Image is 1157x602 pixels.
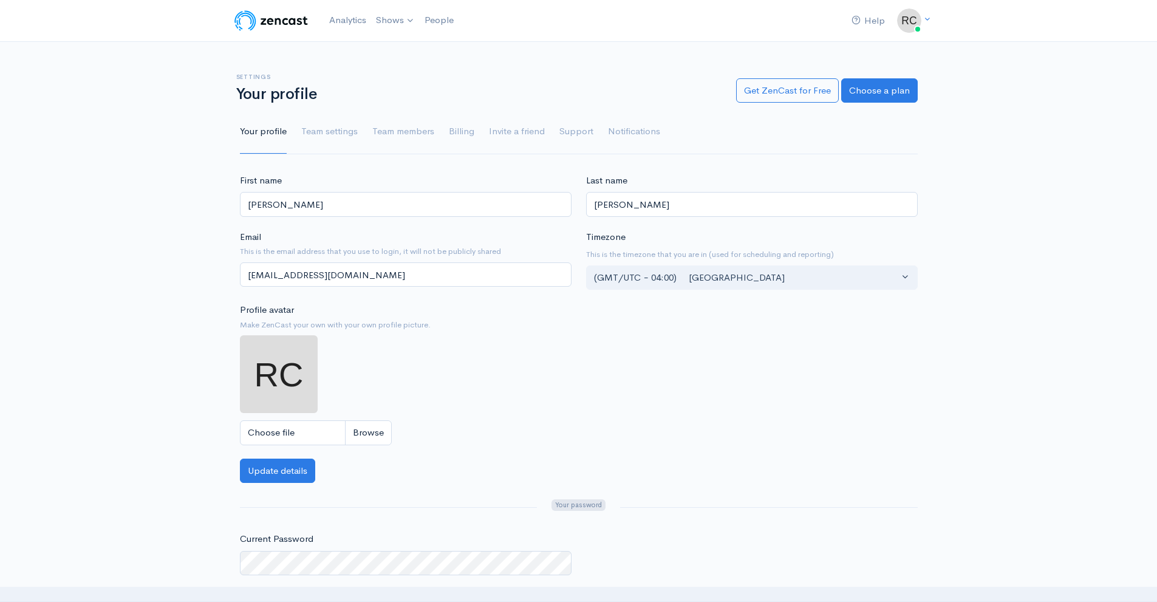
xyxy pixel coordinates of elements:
[559,110,593,154] a: Support
[586,174,627,188] label: Last name
[372,110,434,154] a: Team members
[841,78,918,103] a: Choose a plan
[449,110,474,154] a: Billing
[586,230,626,244] label: Timezone
[371,7,420,34] a: Shows
[240,303,294,317] label: Profile avatar
[489,110,545,154] a: Invite a friend
[240,110,287,154] a: Your profile
[594,271,899,285] div: (GMT/UTC − 04:00) [GEOGRAPHIC_DATA]
[240,192,572,217] input: First name
[236,86,722,103] h1: Your profile
[240,459,315,484] button: Update details
[324,7,371,33] a: Analytics
[736,78,839,103] a: Get ZenCast for Free
[608,110,660,154] a: Notifications
[240,174,282,188] label: First name
[240,245,572,258] small: This is the email address that you use to login, it will not be publicly shared
[233,9,310,33] img: ZenCast Logo
[420,7,459,33] a: People
[240,335,318,413] img: ...
[240,319,572,331] small: Make ZenCast your own with your own profile picture.
[240,262,572,287] input: name@example.com
[301,110,358,154] a: Team settings
[847,8,890,34] a: Help
[240,532,313,546] label: Current Password
[236,74,722,80] h6: Settings
[551,499,605,511] span: Your password
[240,230,261,244] label: Email
[897,9,921,33] img: ...
[586,192,918,217] input: Last name
[586,265,918,290] button: (GMT/UTC − 04:00) Toronto
[586,248,918,261] small: This is the timezone that you are in (used for scheduling and reporting)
